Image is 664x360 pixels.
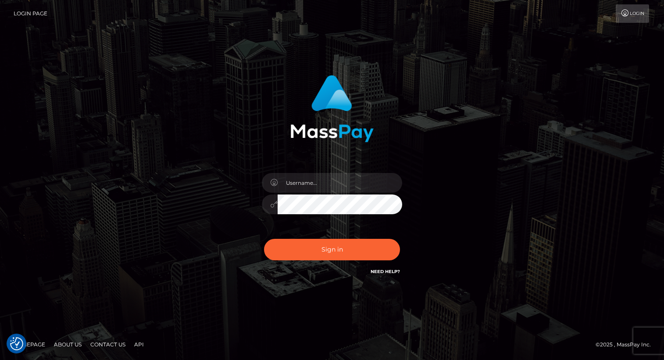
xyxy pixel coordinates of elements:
a: Contact Us [87,338,129,351]
a: Need Help? [371,269,400,274]
a: Login [616,4,649,23]
a: Login Page [14,4,47,23]
button: Consent Preferences [10,337,23,350]
a: About Us [50,338,85,351]
img: Revisit consent button [10,337,23,350]
img: MassPay Login [290,75,374,142]
input: Username... [278,173,402,193]
a: Homepage [10,338,49,351]
button: Sign in [264,239,400,260]
div: © 2025 , MassPay Inc. [596,340,657,349]
a: API [131,338,147,351]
